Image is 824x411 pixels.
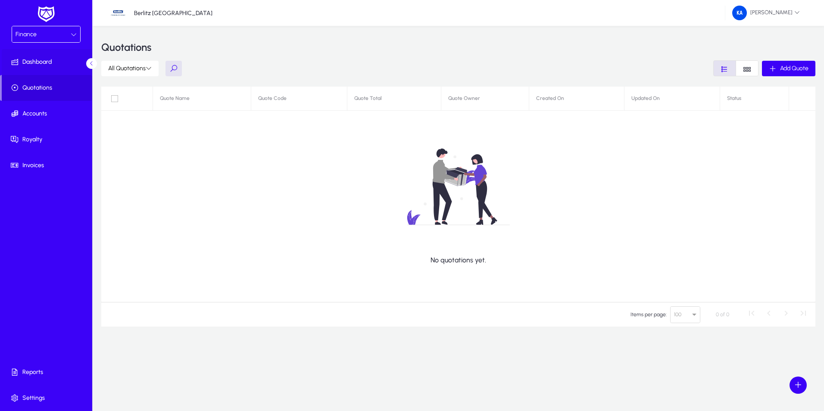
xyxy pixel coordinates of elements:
[2,58,94,66] span: Dashboard
[2,135,94,144] span: Royalty
[101,61,159,76] button: All Quotations
[713,60,758,76] mat-button-toggle-group: Font Style
[780,65,808,72] span: Add Quote
[134,9,212,17] p: Berlitz [GEOGRAPHIC_DATA]
[2,385,94,411] a: Settings
[725,5,807,21] button: [PERSON_NAME]
[101,302,815,327] mat-paginator: Select page
[2,368,94,377] span: Reports
[2,127,94,153] a: Royalty
[101,42,151,53] h3: Quotations
[2,109,94,118] span: Accounts
[762,61,815,76] button: Add Quote
[732,6,747,20] img: 226.png
[16,31,37,38] span: Finance
[716,310,729,319] div: 0 of 0
[2,359,94,385] a: Reports
[630,310,667,319] div: Items per page:
[2,49,94,75] a: Dashboard
[108,65,152,72] span: All Quotations
[110,5,126,21] img: 34.jpg
[732,6,800,20] span: [PERSON_NAME]
[2,84,92,92] span: Quotations
[363,125,554,249] img: no-data.svg
[2,153,94,178] a: Invoices
[35,5,57,23] img: white-logo.png
[2,101,94,127] a: Accounts
[2,161,94,170] span: Invoices
[2,394,94,402] span: Settings
[431,256,486,264] p: No quotations yet.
